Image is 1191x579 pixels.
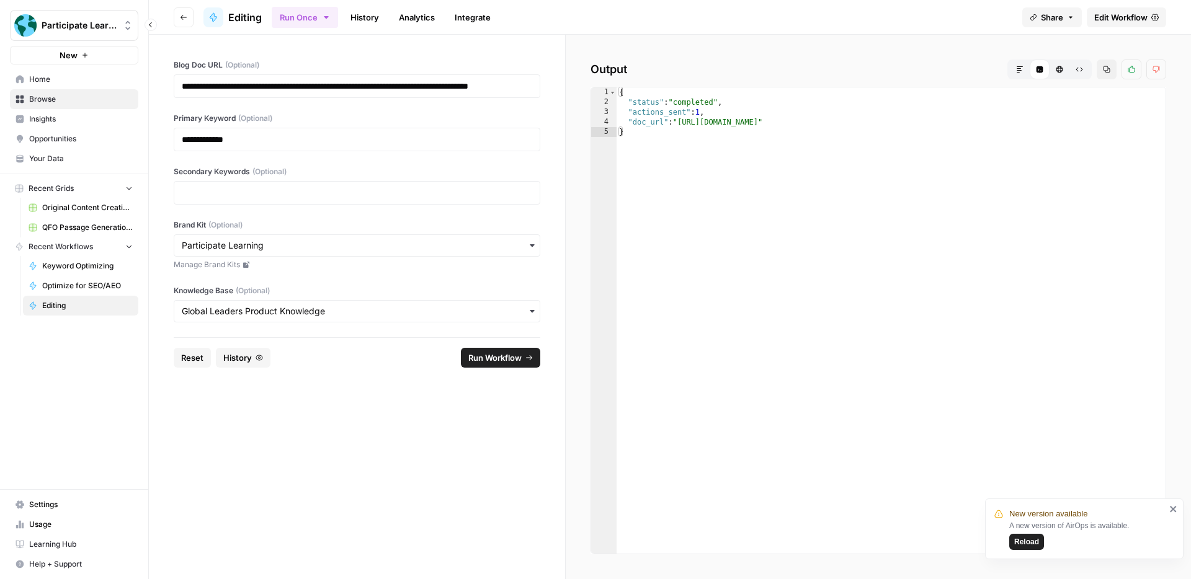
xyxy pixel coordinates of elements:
span: Editing [228,10,262,25]
span: Share [1041,11,1063,24]
input: Global Leaders Product Knowledge [182,305,532,317]
a: Optimize for SEO/AEO [23,276,138,296]
span: Original Content Creation Grid [42,202,133,213]
a: Opportunities [10,129,138,149]
div: 2 [591,97,617,107]
button: close [1169,504,1178,514]
a: Learning Hub [10,534,138,554]
button: Recent Grids [10,179,138,198]
span: Your Data [29,153,133,164]
span: Browse [29,94,133,105]
a: History [343,7,386,27]
a: Usage [10,515,138,534]
span: Recent Workflows [29,241,93,252]
button: Run Workflow [461,348,540,368]
span: Learning Hub [29,539,133,550]
span: Reload [1014,536,1039,547]
span: Run Workflow [468,351,522,364]
span: Optimize for SEO/AEO [42,280,133,291]
span: (Optional) [236,285,270,296]
label: Primary Keyword [174,113,540,124]
span: Participate Learning [42,19,117,32]
h2: Output [591,60,1166,79]
span: Reset [181,351,203,364]
button: Workspace: Participate Learning [10,10,138,41]
button: Reload [1009,534,1044,550]
div: 4 [591,117,617,127]
div: A new version of AirOps is available. [1009,520,1166,550]
label: Knowledge Base [174,285,540,296]
span: (Optional) [238,113,272,124]
a: Keyword Optimizing [23,256,138,276]
span: Help + Support [29,559,133,570]
a: Manage Brand Kits [174,259,540,270]
span: Keyword Optimizing [42,260,133,272]
a: Analytics [391,7,442,27]
a: QFO Passage Generation Grid [23,218,138,237]
label: Blog Doc URL [174,60,540,71]
span: (Optional) [225,60,259,71]
button: Share [1022,7,1082,27]
button: New [10,46,138,64]
button: Run Once [272,7,338,28]
span: Edit Workflow [1094,11,1148,24]
span: (Optional) [252,166,287,177]
span: Home [29,74,133,85]
a: Settings [10,495,138,515]
span: Editing [42,300,133,311]
span: New [60,49,78,61]
a: Your Data [10,149,138,169]
span: Usage [29,519,133,530]
button: History [216,348,270,368]
a: Editing [203,7,262,27]
button: Reset [174,348,211,368]
label: Brand Kit [174,219,540,231]
span: History [223,351,252,364]
label: Secondary Keywords [174,166,540,177]
span: (Optional) [208,219,243,231]
a: Edit Workflow [1087,7,1166,27]
span: Recent Grids [29,183,74,194]
div: 3 [591,107,617,117]
img: Participate Learning Logo [14,14,37,37]
span: Settings [29,499,133,510]
a: Original Content Creation Grid [23,198,138,218]
a: Editing [23,296,138,316]
a: Browse [10,89,138,109]
span: Opportunities [29,133,133,144]
a: Insights [10,109,138,129]
button: Help + Support [10,554,138,574]
span: Insights [29,113,133,125]
a: Home [10,69,138,89]
a: Integrate [447,7,498,27]
div: 1 [591,87,617,97]
span: Toggle code folding, rows 1 through 5 [609,87,616,97]
input: Participate Learning [182,239,532,252]
button: Recent Workflows [10,237,138,256]
span: QFO Passage Generation Grid [42,222,133,233]
span: New version available [1009,508,1087,520]
div: 5 [591,127,617,137]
